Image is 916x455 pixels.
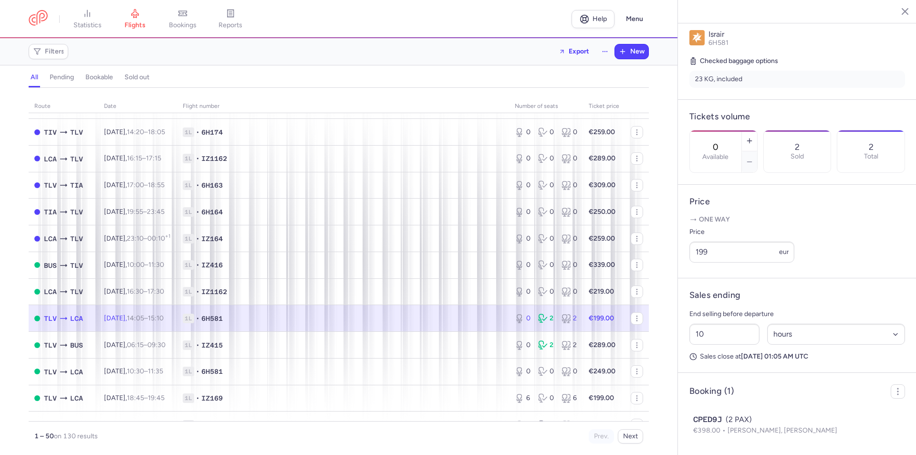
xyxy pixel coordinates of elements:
span: • [196,207,199,217]
span: statistics [73,21,102,30]
sup: +1 [165,233,170,239]
span: • [196,420,199,430]
span: BUS [70,420,83,430]
time: 11:35 [148,367,163,375]
div: 2 [538,314,554,323]
div: 0 [515,127,531,137]
label: Price [689,226,794,238]
time: 17:15 [146,154,161,162]
h4: bookable [85,73,113,82]
span: IZ164 [201,234,223,243]
span: • [196,340,199,350]
span: • [196,260,199,270]
span: [DATE], [104,181,165,189]
time: 17:30 [147,287,164,296]
div: 0 [538,287,554,296]
strong: €329.00 [589,421,615,429]
span: LCA [44,154,57,164]
img: Israir logo [689,30,705,45]
a: bookings [159,9,207,30]
span: – [127,287,164,296]
span: 1L [183,180,194,190]
span: BUS [70,340,83,350]
div: 0 [562,207,577,217]
strong: €289.00 [589,341,615,349]
span: TIA [44,207,57,217]
span: TLV [44,340,57,350]
input: ## [689,324,760,345]
span: [DATE], [104,341,166,349]
time: 18:45 [127,394,144,402]
time: 16:15 [127,154,142,162]
div: 0 [515,287,531,296]
span: – [127,208,165,216]
span: IZ413 [201,420,223,430]
button: Filters [29,44,68,59]
div: 0 [562,420,577,430]
span: 6H581 [201,367,223,376]
div: 2 [562,314,577,323]
span: flights [125,21,146,30]
span: TLV [44,420,57,430]
h4: Sales ending [689,290,740,301]
time: 19:55 [127,208,143,216]
label: Available [702,153,729,161]
time: 10:30 [127,367,144,375]
a: reports [207,9,254,30]
div: 0 [538,367,554,376]
span: TLV [70,286,83,297]
span: 6H581 [201,314,223,323]
span: – [127,128,165,136]
span: [DATE], [104,287,164,296]
strong: €259.00 [589,128,615,136]
time: 05:20 [127,421,145,429]
span: TLV [44,180,57,190]
span: [DATE], [104,421,167,429]
span: – [127,421,167,429]
strong: €249.00 [589,367,615,375]
span: Export [569,48,589,55]
span: • [196,393,199,403]
button: Export [552,44,595,59]
time: 23:45 [147,208,165,216]
span: IZ1162 [201,287,227,296]
span: IZ416 [201,260,223,270]
span: TLV [70,207,83,217]
span: LCA [70,367,83,377]
span: 6H164 [201,207,223,217]
div: 0 [515,367,531,376]
div: (2 PAX) [693,414,901,425]
h5: Checked baggage options [689,55,905,67]
div: 0 [562,260,577,270]
span: Help [593,15,607,22]
span: 1L [183,260,194,270]
span: 1L [183,340,194,350]
span: New [630,48,645,55]
div: 0 [562,367,577,376]
span: [DATE], [104,367,163,375]
th: Flight number [177,99,509,114]
span: 6H581 [708,39,729,47]
p: 2 [795,142,800,152]
span: – [127,234,170,243]
span: – [127,314,164,322]
div: 0 [538,234,554,243]
div: 0 [538,154,554,163]
span: [DATE], [104,314,164,322]
div: 0 [562,234,577,243]
span: eur [779,248,789,256]
div: 0 [515,314,531,323]
span: [DATE], [104,154,161,162]
span: 1L [183,127,194,137]
p: One way [689,215,905,224]
span: TIV [44,127,57,138]
span: CPED9J [693,414,722,425]
time: 14:20 [127,128,144,136]
span: 1L [183,367,194,376]
span: 6H174 [201,127,223,137]
time: 23:10 [127,234,144,243]
span: 1L [183,234,194,243]
span: • [196,287,199,296]
th: Ticket price [583,99,625,114]
strong: €309.00 [589,181,615,189]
